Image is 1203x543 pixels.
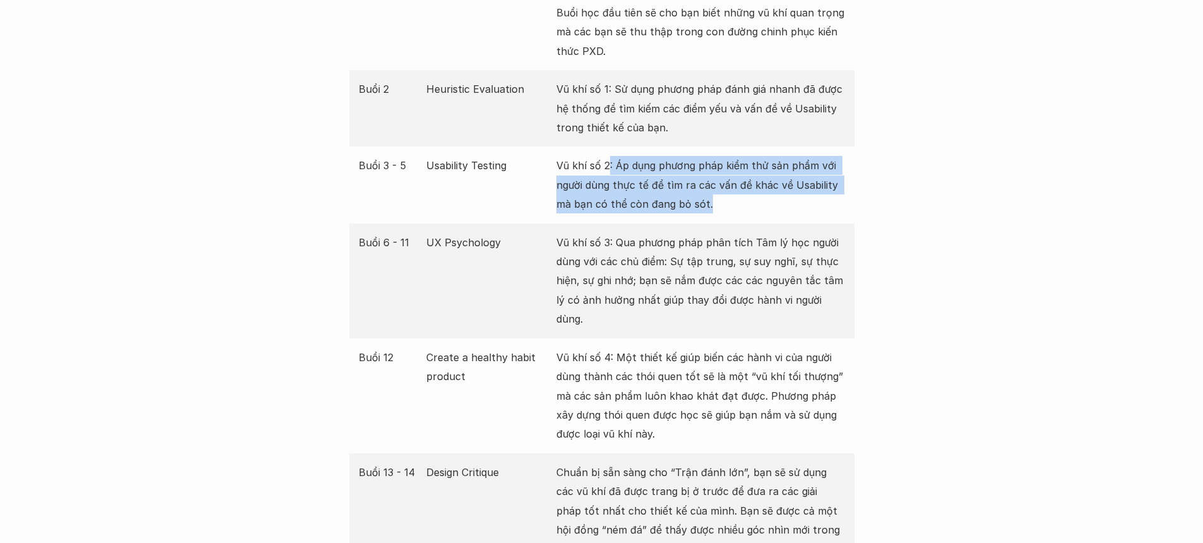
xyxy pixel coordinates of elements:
[426,348,550,386] p: Create a healthy habit product
[359,348,421,367] p: Buổi 12
[359,233,421,252] p: Buổi 6 - 11
[556,348,845,444] p: Vũ khí số 4: Một thiết kế giúp biến các hành vi của người dùng thành các thói quen tốt sẽ là một ...
[426,233,550,252] p: UX Psychology
[556,80,845,137] p: Vũ khí số 1: Sử dụng phương pháp đánh giá nhanh đã được hệ thống để tìm kiếm các điểm yếu và vấn ...
[359,463,421,482] p: Buổi 13 - 14
[556,156,845,213] p: Vũ khí số 2: Áp dụng phương pháp kiểm thử sản phẩm với người dùng thực tế để tìm ra các vấn đề kh...
[426,156,550,175] p: Usability Testing
[556,233,845,329] p: Vũ khí số 3: Qua phương pháp phân tích Tâm lý học người dùng với các chủ điểm: Sự tập trung, sự s...
[426,80,550,98] p: Heuristic Evaluation
[359,80,421,98] p: Buổi 2
[426,463,550,482] p: Design Critique
[359,156,421,175] p: Buổi 3 - 5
